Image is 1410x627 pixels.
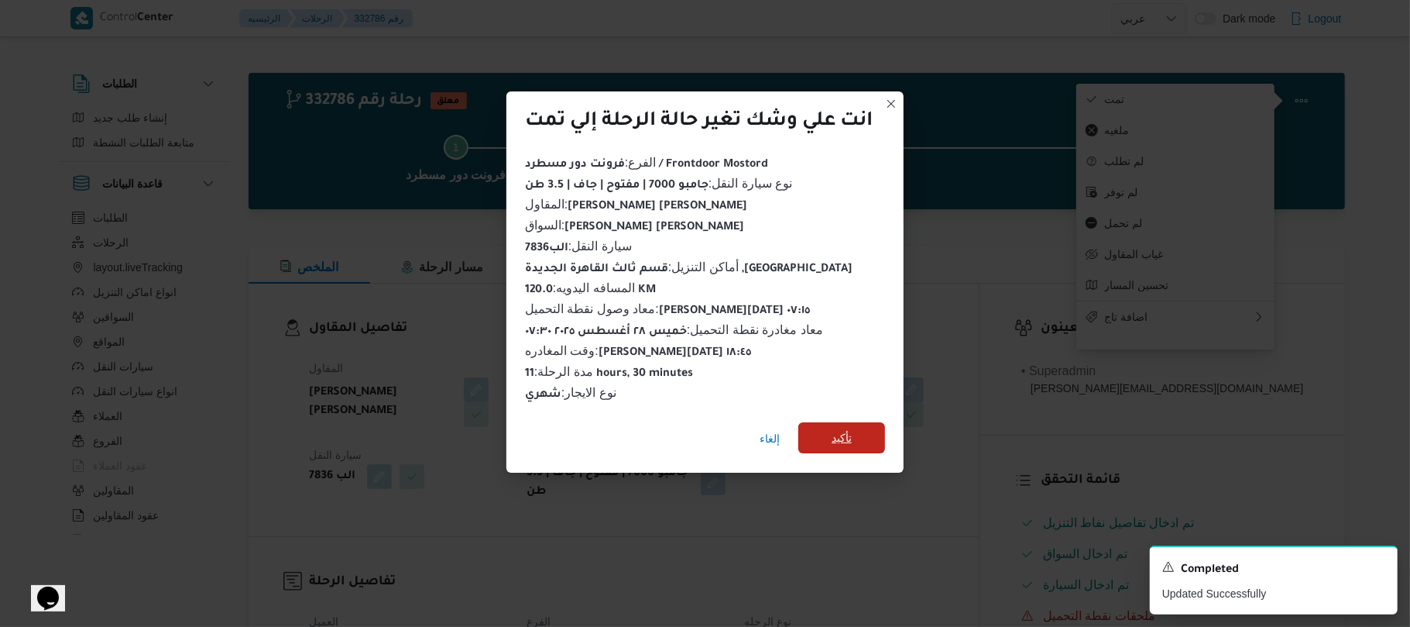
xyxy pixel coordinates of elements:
b: 11 hours, 30 minutes [525,368,693,381]
iframe: chat widget [15,565,65,611]
span: سيارة النقل : [525,239,632,253]
b: قسم ثالث القاهرة الجديدة ,[GEOGRAPHIC_DATA] [525,264,853,276]
span: معاد مغادرة نقطة التحميل : [525,323,823,336]
span: إلغاء [760,429,780,448]
p: Updated Successfully [1162,586,1385,602]
button: تأكيد [798,422,885,453]
b: [PERSON_NAME][DATE] ٠٧:١٥ [659,305,810,318]
span: Completed [1181,561,1239,580]
b: فرونت دور مسطرد / Frontdoor Mostord [525,159,768,171]
span: وقت المغادره : [525,344,751,357]
b: 120.0 KM [525,284,656,297]
span: المسافه اليدويه : [525,281,656,295]
span: نوع سيارة النقل : [525,177,792,190]
button: Closes this modal window [882,95,901,113]
div: انت علي وشك تغير حالة الرحلة إلي تمت [525,110,873,135]
b: [PERSON_NAME] [PERSON_NAME] [564,222,744,234]
span: مدة الرحلة : [525,365,693,378]
span: المقاول : [525,198,747,211]
span: أماكن التنزيل : [525,260,853,274]
b: [PERSON_NAME] [PERSON_NAME] [568,201,747,213]
b: شهري [525,389,561,401]
b: جامبو 7000 | مفتوح | جاف | 3.5 طن [525,180,708,192]
b: [PERSON_NAME][DATE] ١٨:٤٥ [599,347,751,360]
b: الب7836 [525,243,568,255]
span: تأكيد [832,429,852,447]
span: الفرع : [525,156,768,169]
div: Notification [1162,560,1385,580]
span: نوع الايجار : [525,386,616,399]
button: إلغاء [753,423,786,454]
span: معاد وصول نقطة التحميل : [525,302,810,315]
b: خميس ٢٨ أغسطس ٢٠٢٥ ٠٧:٣٠ [525,326,687,339]
span: السواق : [525,219,744,232]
